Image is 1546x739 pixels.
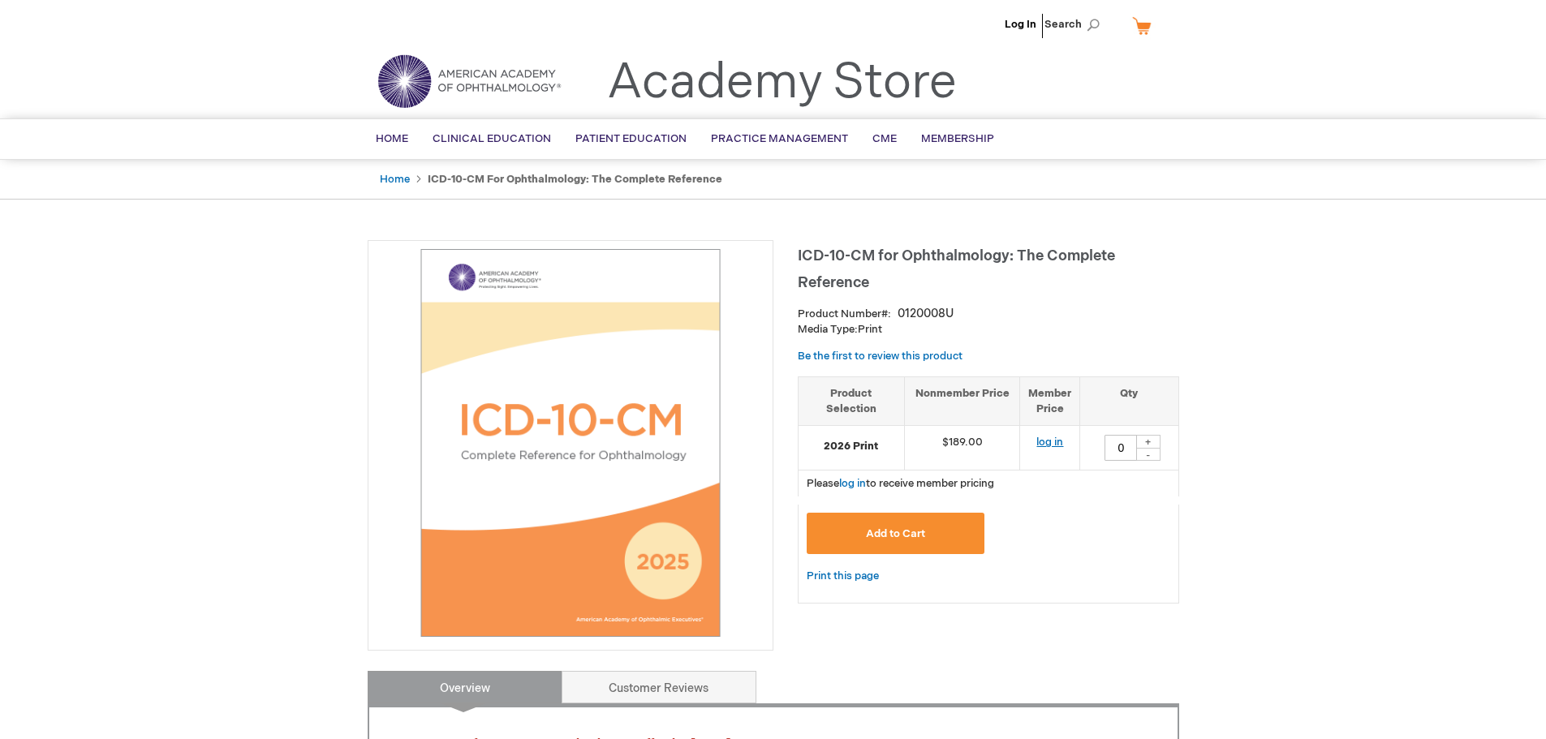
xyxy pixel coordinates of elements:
[898,306,954,322] div: 0120008U
[798,323,858,336] strong: Media Type:
[1036,436,1063,449] a: log in
[866,527,925,540] span: Add to Cart
[921,132,994,145] span: Membership
[377,249,764,637] img: ICD-10-CM for Ophthalmology: The Complete Reference
[380,173,410,186] a: Home
[807,566,879,586] a: Print this page
[1080,376,1178,425] th: Qty
[904,426,1020,470] td: $189.00
[562,671,756,703] a: Customer Reviews
[904,376,1020,425] th: Nonmember Price
[807,513,985,554] button: Add to Cart
[798,322,1179,337] p: Print
[376,132,408,145] span: Home
[872,132,897,145] span: CME
[428,173,722,186] strong: ICD-10-CM for Ophthalmology: The Complete Reference
[433,132,551,145] span: Clinical Education
[799,376,905,425] th: Product Selection
[839,477,866,490] a: log in
[1044,8,1106,41] span: Search
[1136,448,1161,461] div: -
[798,307,891,320] strong: Product Number
[368,671,562,703] a: Overview
[807,477,994,490] span: Please to receive member pricing
[711,132,848,145] span: Practice Management
[1020,376,1080,425] th: Member Price
[1005,18,1036,31] a: Log In
[798,350,962,363] a: Be the first to review this product
[1136,435,1161,449] div: +
[1105,435,1137,461] input: Qty
[575,132,687,145] span: Patient Education
[798,247,1115,291] span: ICD-10-CM for Ophthalmology: The Complete Reference
[607,54,957,112] a: Academy Store
[807,439,896,454] strong: 2026 Print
